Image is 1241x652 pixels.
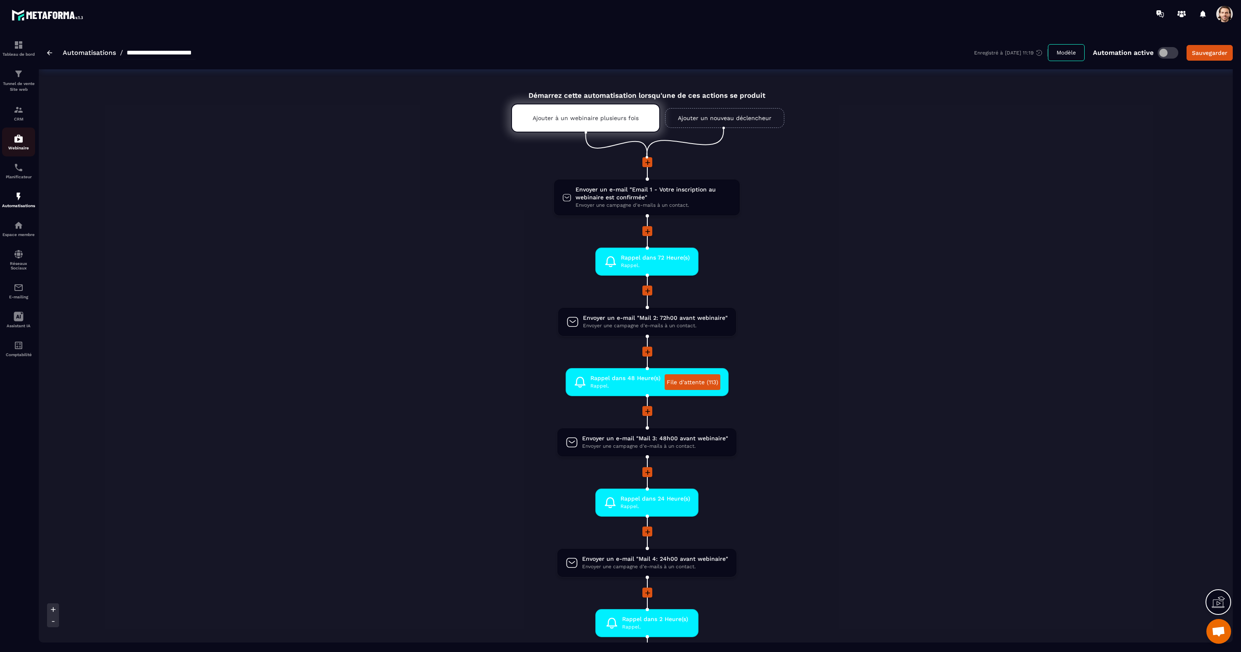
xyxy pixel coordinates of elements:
[1206,619,1231,644] div: Mở cuộc trò chuyện
[2,334,35,363] a: accountantaccountantComptabilité
[582,442,728,450] span: Envoyer une campagne d'e-mails à un contact.
[590,382,661,390] span: Rappel.
[620,503,690,510] span: Rappel.
[2,99,35,128] a: formationformationCRM
[576,186,731,201] span: Envoyer un e-mail "Email 1 - Votre inscription au webinaire est confirmée"
[2,352,35,357] p: Comptabilité
[47,50,52,55] img: arrow
[14,134,24,144] img: automations
[583,314,728,322] span: Envoyer un e-mail "Mail 2: 72h00 avant webinaire"
[2,63,35,99] a: formationformationTunnel de vente Site web
[2,185,35,214] a: automationsautomationsAutomatisations
[12,7,86,23] img: logo
[14,191,24,201] img: automations
[2,214,35,243] a: automationsautomationsEspace membre
[14,40,24,50] img: formation
[582,435,728,442] span: Envoyer un e-mail "Mail 3: 48h00 avant webinaire"
[2,175,35,179] p: Planificateur
[14,283,24,293] img: email
[14,249,24,259] img: social-network
[120,49,123,57] span: /
[1048,44,1085,61] button: Modèle
[665,374,720,390] a: File d'attente (113)
[621,262,690,269] span: Rappel.
[2,261,35,270] p: Réseaux Sociaux
[63,49,116,57] a: Automatisations
[583,322,728,330] span: Envoyer une campagne d'e-mails à un contact.
[2,81,35,92] p: Tunnel de vente Site web
[14,163,24,172] img: scheduler
[2,156,35,185] a: schedulerschedulerPlanificateur
[974,49,1048,57] div: Enregistré à
[620,495,690,503] span: Rappel dans 24 Heure(s)
[582,563,728,571] span: Envoyer une campagne d'e-mails à un contact.
[533,115,639,121] p: Ajouter à un webinaire plusieurs fois
[2,305,35,334] a: Assistant IA
[1093,49,1154,57] p: Automation active
[621,254,690,262] span: Rappel dans 72 Heure(s)
[2,34,35,63] a: formationformationTableau de bord
[1005,50,1033,56] p: [DATE] 11:19
[2,52,35,57] p: Tableau de bord
[14,220,24,230] img: automations
[14,340,24,350] img: accountant
[14,69,24,79] img: formation
[2,117,35,121] p: CRM
[2,203,35,208] p: Automatisations
[1192,49,1227,57] div: Sauvegarder
[576,201,731,209] span: Envoyer une campagne d'e-mails à un contact.
[2,243,35,276] a: social-networksocial-networkRéseaux Sociaux
[622,615,688,623] span: Rappel dans 2 Heure(s)
[2,324,35,328] p: Assistant IA
[1187,45,1233,61] button: Sauvegarder
[14,105,24,115] img: formation
[665,108,784,128] a: Ajouter un nouveau déclencheur
[491,82,803,99] div: Démarrez cette automatisation lorsqu'une de ces actions se produit
[2,128,35,156] a: automationsautomationsWebinaire
[582,555,728,563] span: Envoyer un e-mail "Mail 4: 24h00 avant webinaire"
[2,232,35,237] p: Espace membre
[2,295,35,299] p: E-mailing
[622,623,688,631] span: Rappel.
[2,146,35,150] p: Webinaire
[590,374,661,382] span: Rappel dans 48 Heure(s)
[2,276,35,305] a: emailemailE-mailing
